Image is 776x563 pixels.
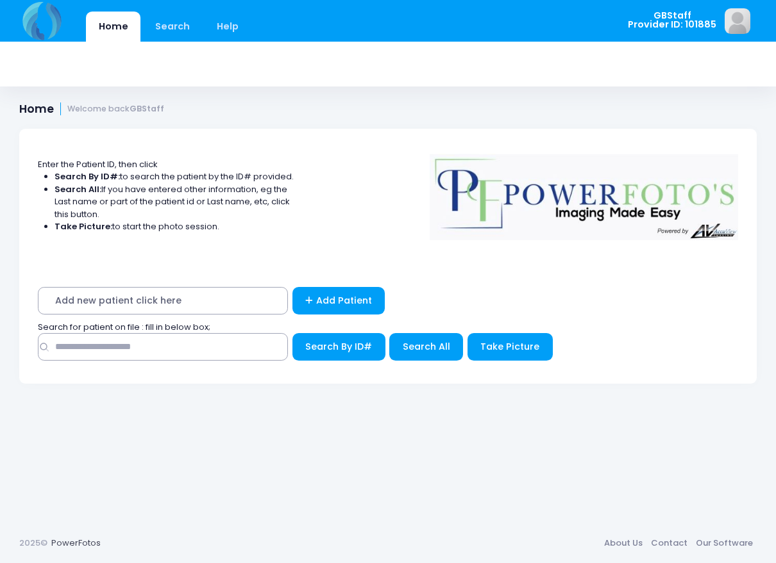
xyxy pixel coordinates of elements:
[55,170,294,183] li: to search the patient by the ID# provided.
[19,537,47,549] span: 2025©
[19,102,164,116] h1: Home
[468,333,553,361] button: Take Picture
[55,183,294,221] li: If you have entered other information, eg the Last name or part of the patient id or Last name, e...
[725,8,750,34] img: image
[389,333,463,361] button: Search All
[305,340,372,353] span: Search By ID#
[292,333,385,361] button: Search By ID#
[38,158,158,170] span: Enter the Patient ID, then click
[55,220,112,233] strong: Take Picture:
[38,287,288,314] span: Add new patient click here
[403,340,450,353] span: Search All
[130,103,164,114] strong: GBStaff
[646,532,691,555] a: Contact
[480,340,539,353] span: Take Picture
[292,287,385,314] a: Add Patient
[691,532,757,555] a: Our Software
[424,145,745,240] img: Logo
[38,321,210,333] span: Search for patient on file : fill in below box;
[142,12,202,42] a: Search
[205,12,251,42] a: Help
[600,532,646,555] a: About Us
[51,537,101,549] a: PowerFotos
[55,220,294,233] li: to start the photo session.
[86,12,140,42] a: Home
[67,104,164,114] small: Welcome back
[628,11,716,29] span: GBStaff Provider ID: 101885
[55,170,120,183] strong: Search By ID#:
[55,183,101,195] strong: Search All:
